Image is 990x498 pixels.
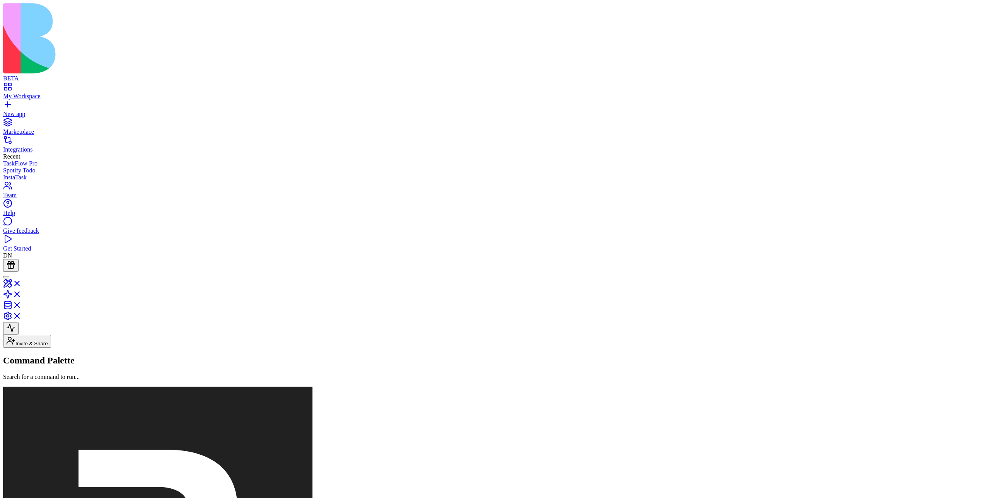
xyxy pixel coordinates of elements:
[3,104,987,118] a: New app
[3,139,987,153] a: Integrations
[3,128,987,135] div: Marketplace
[3,153,20,160] span: Recent
[3,160,987,167] a: TaskFlow Pro
[3,86,987,100] a: My Workspace
[3,192,987,199] div: Team
[3,227,987,234] div: Give feedback
[3,355,987,366] h2: Command Palette
[3,238,987,252] a: Get Started
[3,167,987,174] a: Spotify Todo
[3,220,987,234] a: Give feedback
[3,146,987,153] div: Integrations
[3,373,987,380] p: Search for a command to run...
[3,245,987,252] div: Get Started
[3,111,987,118] div: New app
[3,203,987,217] a: Help
[3,335,51,348] button: Invite & Share
[3,185,987,199] a: Team
[3,68,987,82] a: BETA
[3,75,987,82] div: BETA
[3,174,987,181] a: InstaTask
[3,93,987,100] div: My Workspace
[3,3,314,73] img: logo
[3,121,987,135] a: Marketplace
[3,210,987,217] div: Help
[3,252,12,259] span: DN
